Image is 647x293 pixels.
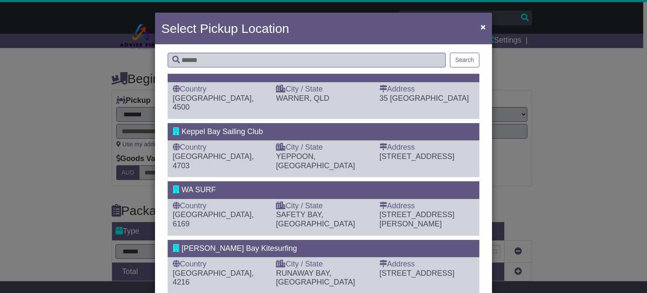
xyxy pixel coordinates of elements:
[173,202,267,211] div: Country
[380,202,474,211] div: Address
[380,152,455,161] span: [STREET_ADDRESS]
[276,269,355,287] span: RUNAWAY BAY, [GEOGRAPHIC_DATA]
[380,143,474,152] div: Address
[481,22,486,32] span: ×
[276,202,371,211] div: City / State
[173,210,254,228] span: [GEOGRAPHIC_DATA], 6169
[276,85,371,94] div: City / State
[173,152,254,170] span: [GEOGRAPHIC_DATA], 4703
[450,53,479,67] button: Search
[380,260,474,269] div: Address
[276,94,329,102] span: WARNER, QLD
[476,18,490,35] button: Close
[182,244,297,253] span: [PERSON_NAME] Bay Kitesurfing
[173,143,267,152] div: Country
[173,94,254,112] span: [GEOGRAPHIC_DATA], 4500
[173,260,267,269] div: Country
[161,19,289,38] h4: Select Pickup Location
[276,143,371,152] div: City / State
[380,210,455,228] span: [STREET_ADDRESS][PERSON_NAME]
[380,85,474,94] div: Address
[173,85,267,94] div: Country
[276,210,355,228] span: SAFETY BAY, [GEOGRAPHIC_DATA]
[276,152,355,170] span: YEPPOON, [GEOGRAPHIC_DATA]
[182,185,216,194] span: WA SURF
[276,260,371,269] div: City / State
[380,269,455,277] span: [STREET_ADDRESS]
[182,127,263,136] span: Keppel Bay Sailing Club
[380,94,469,102] span: 35 [GEOGRAPHIC_DATA]
[173,269,254,287] span: [GEOGRAPHIC_DATA], 4216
